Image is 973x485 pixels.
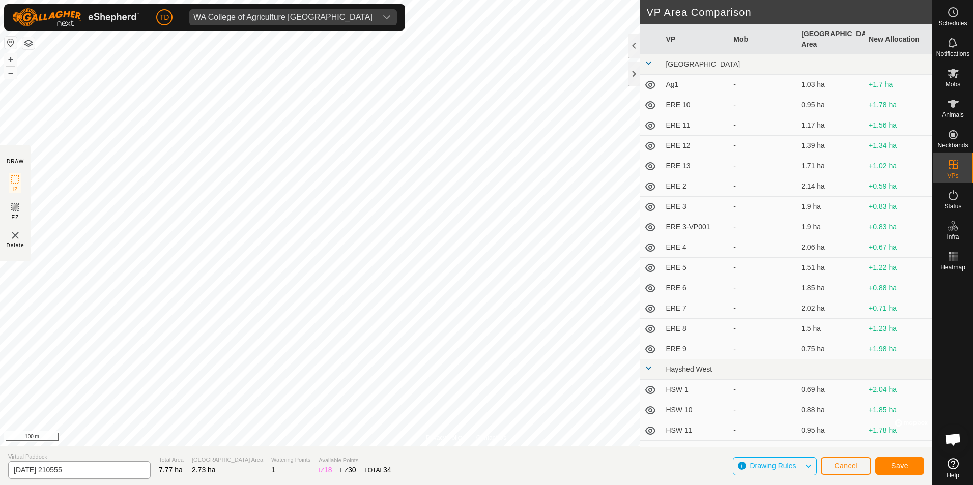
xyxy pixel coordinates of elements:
a: Privacy Policy [426,433,464,442]
div: - [733,201,793,212]
button: Save [875,457,924,475]
div: - [733,120,793,131]
span: Neckbands [937,142,968,148]
td: 1.9 ha [797,217,865,237]
td: +1.02 ha [865,156,932,176]
td: +0.83 ha [865,217,932,237]
td: +0.59 ha [865,176,932,197]
div: - [733,242,793,253]
div: - [733,323,793,334]
td: ERE 12 [662,136,729,156]
td: +2.04 ha [865,380,932,400]
span: 30 [348,466,356,474]
td: 0.69 ha [797,380,865,400]
div: dropdown trigger [377,9,397,25]
td: +1.78 ha [865,95,932,115]
div: EZ [340,465,356,475]
span: Mobs [946,81,960,87]
td: HSW 11 [662,420,729,441]
td: 1.85 ha [797,278,865,298]
td: ERE 10 [662,95,729,115]
span: 18 [324,466,332,474]
div: - [733,100,793,110]
th: New Allocation [865,24,932,54]
span: Help [947,472,959,478]
span: Infra [947,234,959,240]
td: +1.98 ha [865,339,932,359]
td: 0.95 ha [797,420,865,441]
td: ERE 13 [662,156,729,176]
td: +1.34 ha [865,136,932,156]
td: 1.5 ha [797,319,865,339]
td: 1.9 ha [797,197,865,217]
h2: VP Area Comparison [646,6,932,18]
span: 7.77 ha [159,466,183,474]
td: 1.03 ha [797,75,865,95]
td: +1.7 ha [865,441,932,461]
div: IZ [319,465,332,475]
td: HSW 12 [662,441,729,461]
td: ERE 3 [662,197,729,217]
div: - [733,262,793,273]
div: Open chat [938,424,968,454]
button: – [5,67,17,79]
td: ERE 6 [662,278,729,298]
td: 1.39 ha [797,136,865,156]
span: Watering Points [271,456,310,464]
td: +1.78 ha [865,420,932,441]
td: Ag1 [662,75,729,95]
td: +0.83 ha [865,197,932,217]
button: + [5,53,17,66]
td: 1.51 ha [797,258,865,278]
span: Hayshed West [666,365,712,373]
button: Cancel [821,457,871,475]
td: 2.02 ha [797,298,865,319]
span: 2.73 ha [192,466,216,474]
span: EZ [12,214,19,221]
span: TD [160,12,169,23]
div: - [733,344,793,354]
span: [GEOGRAPHIC_DATA] [666,60,740,68]
div: - [733,405,793,415]
td: ERE 11 [662,115,729,136]
td: +0.71 ha [865,298,932,319]
div: - [733,140,793,151]
a: Contact Us [476,433,506,442]
td: ERE 9 [662,339,729,359]
td: 2.14 ha [797,176,865,197]
span: Virtual Paddock [8,452,151,461]
td: +0.88 ha [865,278,932,298]
span: IZ [13,186,18,193]
div: - [733,303,793,314]
button: Reset Map [5,37,17,49]
td: ERE 4 [662,237,729,258]
td: +0.67 ha [865,237,932,258]
span: Status [944,203,961,209]
td: ERE 3-VP001 [662,217,729,237]
div: TOTAL [364,465,391,475]
div: DRAW [7,158,24,165]
td: HSW 1 [662,380,729,400]
div: - [733,384,793,395]
div: - [733,425,793,436]
td: +1.23 ha [865,319,932,339]
span: Schedules [938,20,967,26]
button: Map Layers [22,37,35,49]
span: VPs [947,173,958,179]
td: 1.71 ha [797,156,865,176]
div: - [733,79,793,90]
span: Animals [942,112,964,118]
td: +1.56 ha [865,115,932,136]
span: Delete [7,241,24,249]
span: Save [891,462,908,470]
div: - [733,445,793,456]
td: ERE 5 [662,258,729,278]
td: 0.75 ha [797,339,865,359]
td: 1.03 ha [797,441,865,461]
span: Notifications [936,51,969,57]
div: - [733,283,793,293]
td: +1.85 ha [865,400,932,420]
span: WA College of Agriculture Denmark [189,9,377,25]
div: - [733,161,793,171]
img: Gallagher Logo [12,8,139,26]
